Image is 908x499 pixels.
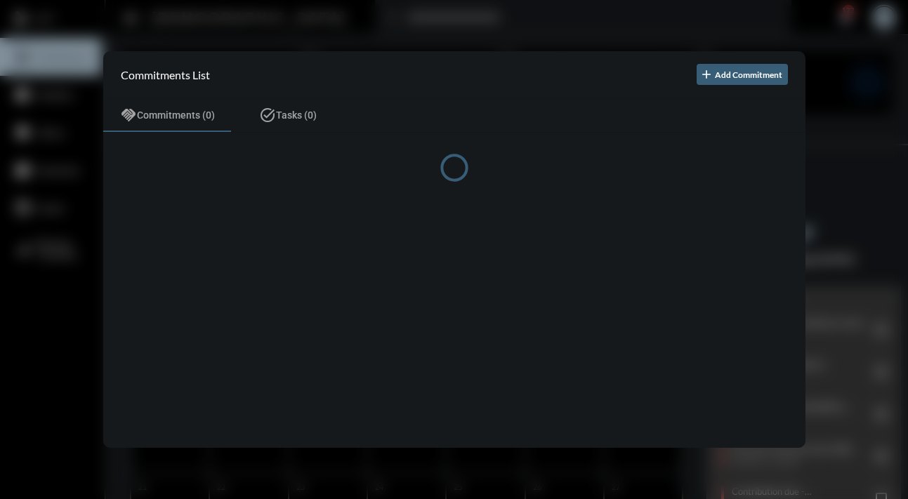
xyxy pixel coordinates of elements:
button: Add Commitment [697,64,788,85]
span: Commitments (0) [137,109,215,121]
mat-icon: add [699,67,713,81]
mat-icon: task_alt [259,107,276,124]
span: Tasks (0) [276,109,317,121]
h2: Commitments List [121,68,210,81]
mat-icon: handshake [120,107,137,124]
